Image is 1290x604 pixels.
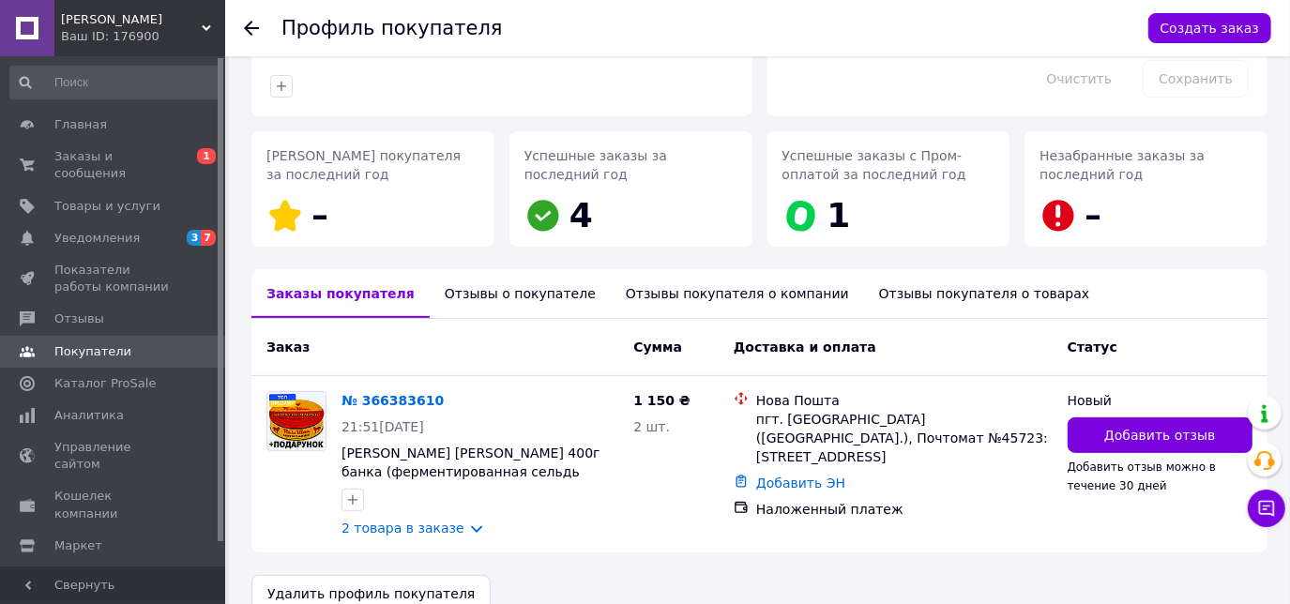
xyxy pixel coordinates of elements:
[54,439,174,473] span: Управление сайтом
[524,148,667,182] span: Успешные заказы за последний год
[54,310,104,327] span: Отзывы
[266,391,326,451] a: Фото товару
[341,521,464,536] a: 2 товара в заказе
[1068,461,1217,492] span: Добавить отзыв можно в течение 30 дней
[782,148,966,182] span: Успешные заказы с Пром-оплатой за последний год
[1104,426,1215,445] span: Добавить отзыв
[756,391,1053,410] div: Нова Пошта
[430,269,611,318] div: Отзывы о покупателе
[569,196,593,234] span: 4
[54,343,131,360] span: Покупатели
[1068,417,1252,453] button: Добавить отзыв
[9,66,221,99] input: Поиск
[827,196,851,234] span: 1
[197,148,216,164] span: 1
[54,375,156,392] span: Каталог ProSale
[1040,148,1205,182] span: Незабранные заказы за последний год
[611,269,864,318] div: Отзывы покупателя о компании
[341,445,600,498] a: [PERSON_NAME] [PERSON_NAME] 400г банка (ферментированная сельдь Surstromming сюрстреминг)
[1248,490,1285,527] button: Чат с покупателем
[756,500,1053,519] div: Наложенный платеж
[633,393,691,408] span: 1 150 ₴
[54,488,174,521] span: Кошелек компании
[1085,196,1101,234] span: –
[54,148,174,182] span: Заказы и сообщения
[187,230,202,246] span: 3
[864,269,1105,318] div: Отзывы покупателя о товарах
[311,196,328,234] span: –
[341,419,424,434] span: 21:51[DATE]
[54,116,107,133] span: Главная
[1068,340,1117,355] span: Статус
[1068,391,1252,410] div: Новый
[756,476,845,491] a: Добавить ЭН
[54,198,160,215] span: Товары и услуги
[54,262,174,295] span: Показатели работы компании
[633,419,670,434] span: 2 шт.
[281,17,503,39] h1: Профиль покупателя
[293,43,337,58] a: Новые
[201,230,216,246] span: 7
[756,410,1053,466] div: пгт. [GEOGRAPHIC_DATA] ([GEOGRAPHIC_DATA].), Почтомат №45723: [STREET_ADDRESS]
[341,393,444,408] a: № 366383610
[267,392,326,450] img: Фото товару
[734,340,876,355] span: Доставка и оплата
[1148,13,1271,43] button: Создать заказ
[266,340,310,355] span: Заказ
[61,28,225,45] div: Ваш ID: 176900
[54,407,124,424] span: Аналитика
[633,340,682,355] span: Сумма
[251,269,430,318] div: Заказы покупателя
[266,148,461,182] span: [PERSON_NAME] покупателя за последний год
[244,19,259,38] div: Вернуться назад
[54,230,140,247] span: Уведомления
[54,537,102,554] span: Маркет
[61,11,202,28] span: АЛЕКСМАКС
